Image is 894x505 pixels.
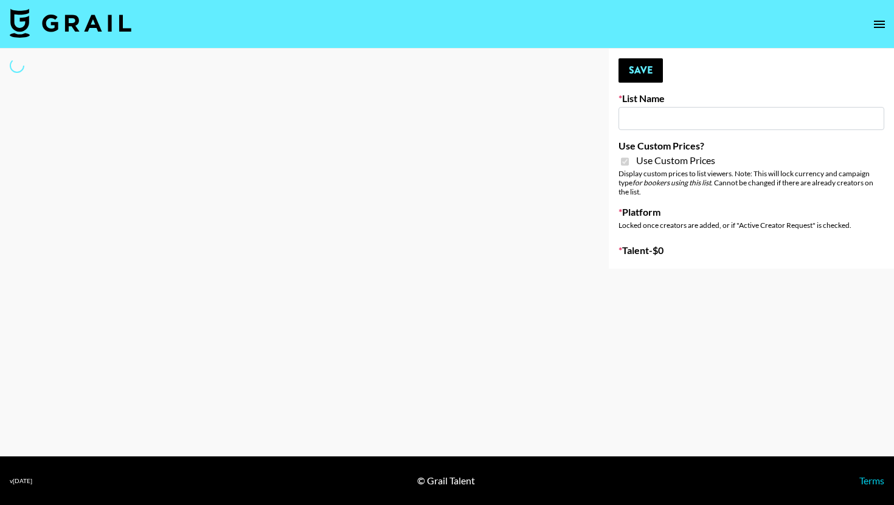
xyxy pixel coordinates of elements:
em: for bookers using this list [632,178,711,187]
img: Grail Talent [10,9,131,38]
label: Use Custom Prices? [619,140,884,152]
div: Display custom prices to list viewers. Note: This will lock currency and campaign type . Cannot b... [619,169,884,196]
div: © Grail Talent [417,475,475,487]
span: Use Custom Prices [636,154,715,167]
label: List Name [619,92,884,105]
div: Locked once creators are added, or if "Active Creator Request" is checked. [619,221,884,230]
label: Platform [619,206,884,218]
label: Talent - $ 0 [619,244,884,256]
button: Save [619,58,663,83]
div: v [DATE] [10,477,32,485]
a: Terms [859,475,884,486]
button: open drawer [867,12,892,36]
